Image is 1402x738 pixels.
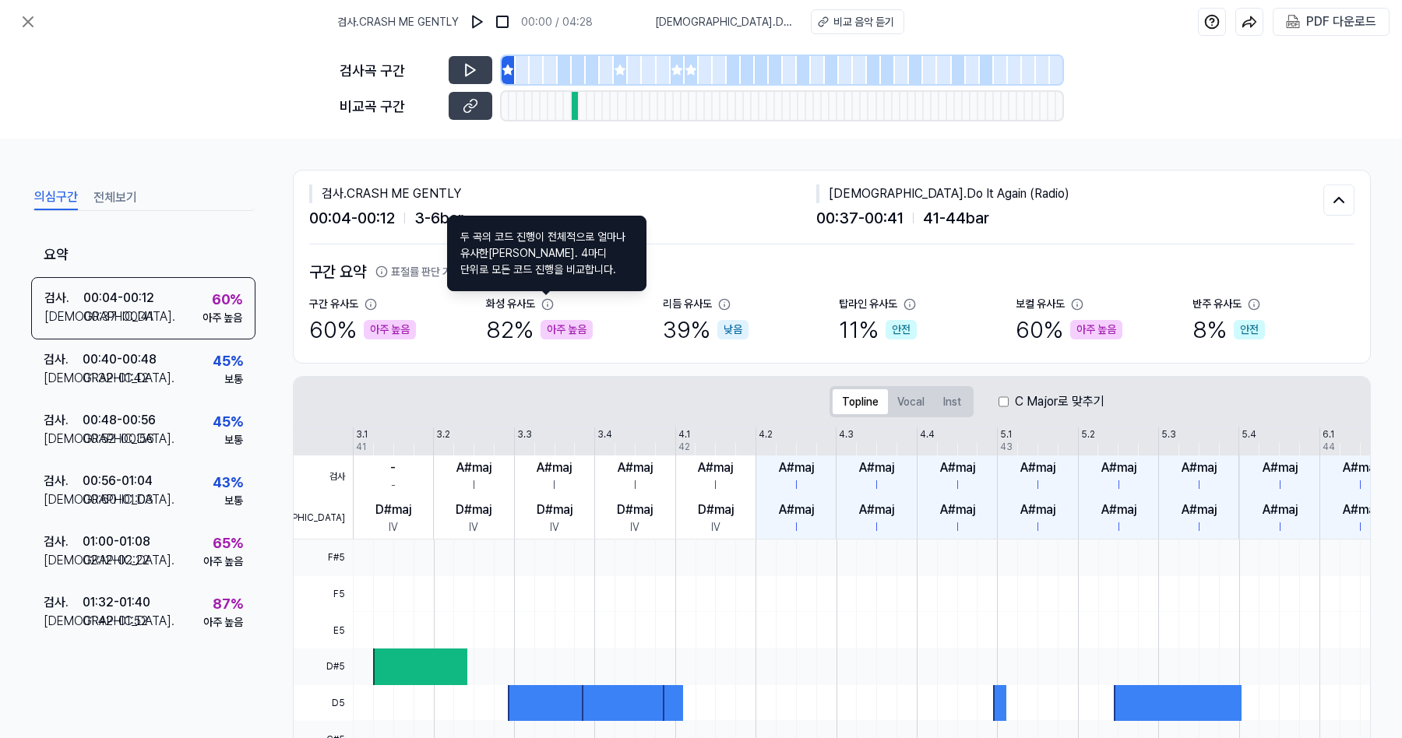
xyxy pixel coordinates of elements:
div: - [390,459,396,477]
div: IV [389,519,398,536]
div: 60 % [1016,312,1122,347]
span: [DEMOGRAPHIC_DATA] [294,497,353,539]
div: 44 [1323,440,1335,454]
img: stop [495,14,510,30]
div: 43 [1000,440,1013,454]
div: 검사 . [44,411,83,430]
div: 아주 높음 [203,310,242,326]
span: 00:37 - 00:41 [816,206,904,230]
div: A#maj [537,459,572,477]
div: 01:42 - 01:52 [83,612,148,631]
div: 화성 유사도 [486,296,535,312]
div: 검사 . [44,654,83,673]
div: [DEMOGRAPHIC_DATA] . Do It Again (Radio) [816,184,1323,203]
div: A#maj [1263,459,1298,477]
div: I [795,477,798,494]
button: 의심구간 [34,185,78,210]
div: 검사곡 구간 [340,60,439,81]
div: [DEMOGRAPHIC_DATA] . [44,369,83,388]
div: I [875,477,878,494]
button: 전체보기 [93,185,137,210]
button: Vocal [888,389,934,414]
div: I [1037,519,1039,536]
div: 01:32 - 01:42 [83,369,149,388]
div: 00:37 - 00:41 [83,307,153,326]
div: A#maj [1101,501,1136,519]
div: 60 % [309,312,416,347]
div: 01:00 - 01:08 [83,532,150,551]
div: 3.4 [597,427,612,441]
div: 구간 유사도 [309,296,358,312]
span: 00:04 - 00:12 [309,206,395,230]
div: 00:00 / 04:28 [521,14,593,30]
div: I [714,477,717,494]
div: 45 % [213,411,243,432]
span: 41 - 44 bar [923,206,989,230]
div: [DEMOGRAPHIC_DATA] . [44,612,83,631]
div: 아주 높음 [1070,320,1122,339]
span: F#5 [294,539,353,576]
div: 검사 . [44,532,83,551]
div: I [956,477,959,494]
div: 42 [678,440,690,454]
button: PDF 다운로드 [1283,9,1379,35]
div: A#maj [779,459,814,477]
div: 검사 . [44,593,83,612]
div: 45 % [213,350,243,371]
button: Inst [934,389,970,414]
div: 00:52 - 00:56 [83,430,154,448]
div: 보통 [224,432,243,448]
div: [DEMOGRAPHIC_DATA] . [44,490,83,509]
span: D#5 [294,648,353,685]
div: 8 % [1192,312,1265,347]
span: 검사 . CRASH ME GENTLY [337,14,459,30]
div: 요약 [31,233,255,277]
div: A#maj [1020,459,1055,477]
div: 00:60 - 01:03 [83,490,153,509]
div: A#maj [456,459,491,477]
div: [DEMOGRAPHIC_DATA] . [44,551,83,570]
div: 5.4 [1242,427,1256,441]
span: E5 [294,612,353,648]
span: 3 - 6 bar [414,206,463,230]
div: A#maj [1182,459,1217,477]
div: 반주 유사도 [1192,296,1242,312]
span: D5 [294,685,353,722]
div: [DEMOGRAPHIC_DATA] . [44,430,83,448]
div: 00:04 - 00:12 [83,289,154,307]
div: 3.2 [436,427,450,441]
div: 검사 . [44,350,83,369]
div: I [1118,519,1120,536]
div: 4.4 [920,427,935,441]
div: D#maj [698,501,734,519]
div: D#maj [537,501,572,519]
div: 5.3 [1161,427,1176,441]
div: A#maj [1263,501,1298,519]
div: A#maj [779,501,814,519]
div: 4.1 [678,427,690,441]
div: I [1279,519,1281,536]
div: 41 [356,440,366,454]
div: 보컬 유사도 [1016,296,1065,312]
div: IV [469,519,478,536]
div: 82 % [486,312,593,347]
div: 00:48 - 00:56 [83,411,156,430]
div: A#maj [940,501,975,519]
div: 아주 높음 [203,553,243,570]
button: Topline [833,389,888,414]
div: A#maj [1020,501,1055,519]
div: 02:12 - 02:22 [83,551,150,570]
div: I [1359,477,1361,494]
div: [DEMOGRAPHIC_DATA] . [44,307,83,326]
div: 11 % [839,312,917,347]
button: 표절률 판단 기준 [375,264,461,280]
div: PDF 다운로드 [1306,12,1376,32]
div: D#maj [456,501,491,519]
div: 3.3 [517,427,532,441]
div: I [875,519,878,536]
div: A#maj [1343,501,1378,519]
div: 65 % [213,654,243,675]
div: I [634,477,636,494]
div: I [473,477,475,494]
div: A#maj [1343,459,1378,477]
